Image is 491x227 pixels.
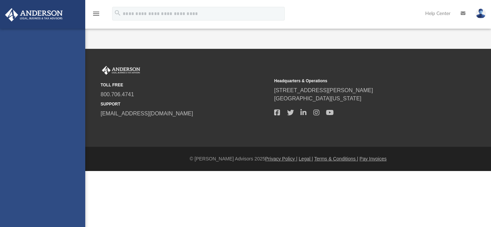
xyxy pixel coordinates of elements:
a: Legal | [299,156,313,161]
small: Headquarters & Operations [274,78,443,84]
a: Privacy Policy | [265,156,298,161]
small: SUPPORT [101,101,269,107]
a: menu [92,13,100,18]
a: [EMAIL_ADDRESS][DOMAIN_NAME] [101,111,193,116]
a: [GEOGRAPHIC_DATA][US_STATE] [274,96,361,101]
div: © [PERSON_NAME] Advisors 2025 [85,155,491,162]
i: search [114,9,121,17]
a: [STREET_ADDRESS][PERSON_NAME] [274,87,373,93]
a: 800.706.4741 [101,91,134,97]
i: menu [92,10,100,18]
img: Anderson Advisors Platinum Portal [3,8,65,22]
a: Terms & Conditions | [314,156,358,161]
img: User Pic [476,9,486,18]
img: Anderson Advisors Platinum Portal [101,66,142,75]
small: TOLL FREE [101,82,269,88]
a: Pay Invoices [359,156,386,161]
